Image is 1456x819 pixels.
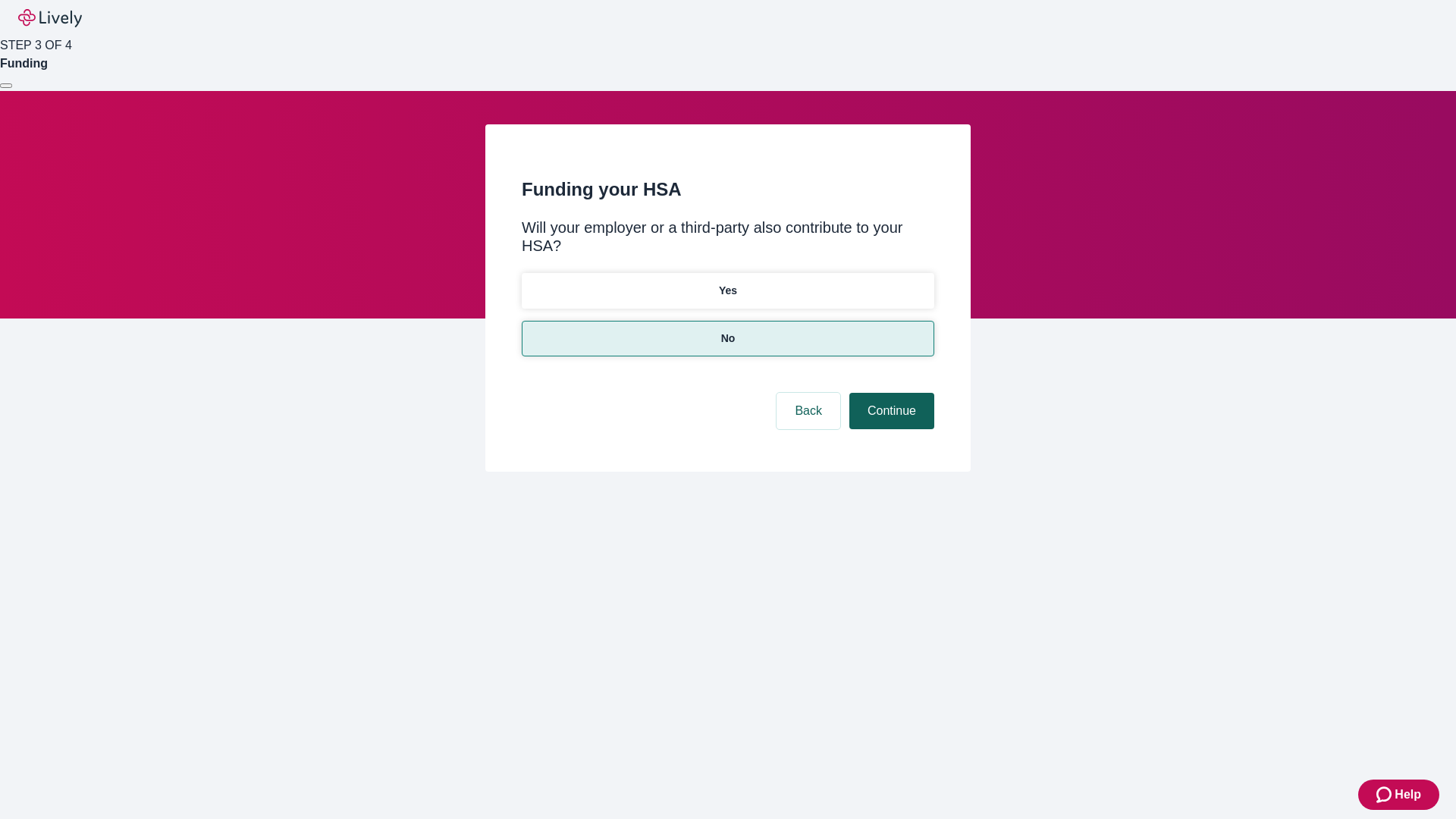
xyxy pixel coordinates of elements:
[849,393,934,429] button: Continue
[522,176,934,203] h2: Funding your HSA
[18,9,82,27] img: Lively
[721,331,736,347] p: No
[522,273,934,309] button: Yes
[1358,780,1439,810] button: Zendesk support iconHelp
[719,283,737,299] p: Yes
[1395,786,1421,804] span: Help
[522,218,934,255] div: Will your employer or a third-party also contribute to your HSA?
[1376,786,1395,804] svg: Zendesk support icon
[522,321,934,356] button: No
[777,393,840,429] button: Back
